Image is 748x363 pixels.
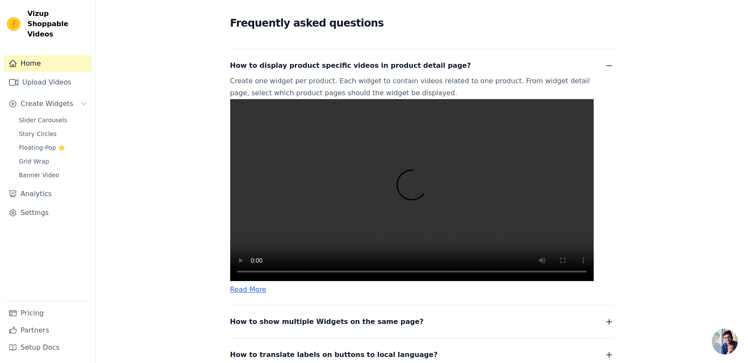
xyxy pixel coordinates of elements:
button: Create Widgets [3,95,92,112]
img: Vizup [7,17,21,31]
a: Open chat [712,329,738,354]
a: Settings [3,204,92,221]
a: Partners [3,322,92,339]
h2: Frequently asked questions [230,15,614,32]
span: How to translate labels on buttons to local language? [230,349,438,361]
a: Pricing [3,305,92,322]
a: Setup Docs [3,339,92,356]
span: How to show multiple Widgets on the same page? [230,316,424,328]
button: How to translate labels on buttons to local language? [230,349,614,361]
a: Analytics [3,185,92,203]
p: Create one widget per product. Each widget to contain videos related to one product. From widget ... [230,75,594,281]
span: Banner Video [19,171,59,179]
button: How to display product specific videos in product detail page? [230,60,614,72]
a: Grid Wrap [14,155,92,167]
span: Slider Carousels [19,116,67,124]
button: How to show multiple Widgets on the same page? [230,316,614,328]
a: Slider Carousels [14,114,92,126]
span: Floating-Pop ⭐ [19,143,65,152]
a: Floating-Pop ⭐ [14,142,92,154]
span: Grid Wrap [19,157,49,166]
span: Create Widgets [21,99,73,109]
a: Banner Video [14,169,92,181]
a: Home [3,55,92,72]
a: Story Circles [14,128,92,140]
a: Upload Videos [3,74,92,91]
a: Read More [230,285,267,293]
span: How to display product specific videos in product detail page? [230,60,471,72]
span: Vizup Shoppable Videos [27,9,89,39]
span: Story Circles [19,130,57,138]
